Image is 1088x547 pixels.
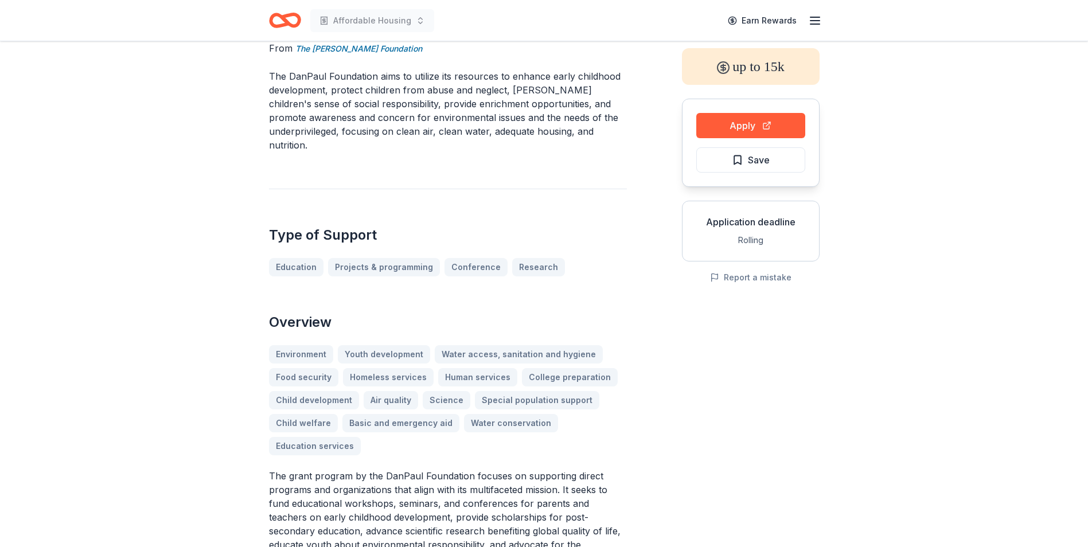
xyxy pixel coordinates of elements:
[696,147,805,173] button: Save
[269,258,323,276] a: Education
[696,113,805,138] button: Apply
[692,215,810,229] div: Application deadline
[682,48,820,85] div: up to 15k
[310,9,434,32] button: Affordable Housing
[328,258,440,276] a: Projects & programming
[269,41,627,56] div: From
[721,10,804,31] a: Earn Rewards
[269,7,301,34] a: Home
[444,258,508,276] a: Conference
[512,258,565,276] a: Research
[269,226,627,244] h2: Type of Support
[748,153,770,167] span: Save
[692,233,810,247] div: Rolling
[269,313,627,331] h2: Overview
[295,42,422,56] a: The [PERSON_NAME] Foundation
[333,14,411,28] span: Affordable Housing
[710,271,791,284] button: Report a mistake
[269,69,627,152] p: The DanPaul Foundation aims to utilize its resources to enhance early childhood development, prot...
